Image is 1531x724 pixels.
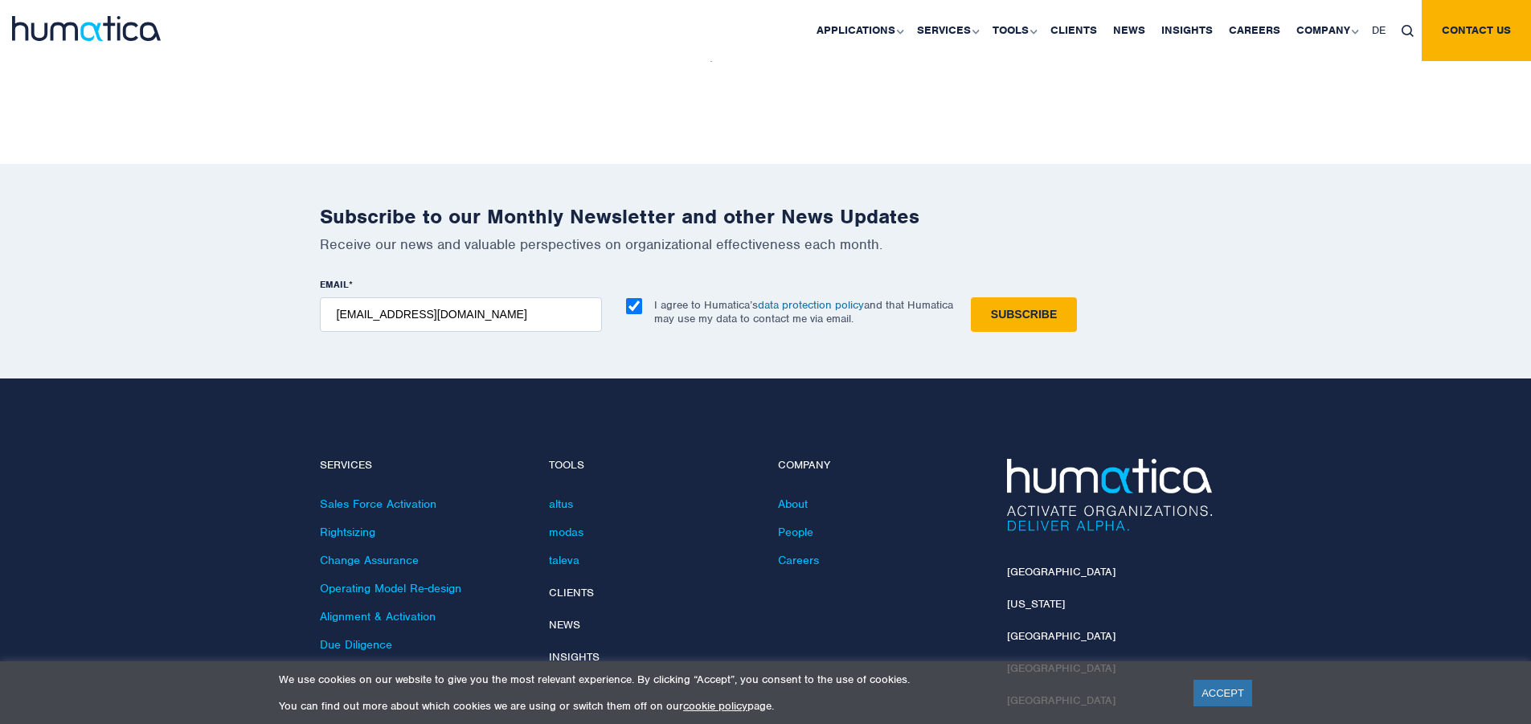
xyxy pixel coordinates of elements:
[1007,459,1212,531] img: Humatica
[320,235,1212,253] p: Receive our news and valuable perspectives on organizational effectiveness each month.
[320,525,375,539] a: Rightsizing
[320,204,1212,229] h2: Subscribe to our Monthly Newsletter and other News Updates
[626,298,642,314] input: I agree to Humatica’sdata protection policyand that Humatica may use my data to contact me via em...
[549,650,600,664] a: Insights
[320,497,436,511] a: Sales Force Activation
[1193,680,1252,706] a: ACCEPT
[279,699,1173,713] p: You can find out more about which cookies we are using or switch them off on our page.
[549,586,594,599] a: Clients
[778,459,983,472] h4: Company
[1402,25,1414,37] img: search_icon
[1372,23,1386,37] span: DE
[320,637,392,652] a: Due Diligence
[320,553,419,567] a: Change Assurance
[778,525,813,539] a: People
[1007,565,1116,579] a: [GEOGRAPHIC_DATA]
[320,297,602,332] input: name@company.com
[320,278,349,291] span: EMAIL
[549,497,573,511] a: altus
[279,673,1173,686] p: We use cookies on our website to give you the most relevant experience. By clicking “Accept”, you...
[320,609,436,624] a: Alignment & Activation
[778,553,819,567] a: Careers
[549,618,580,632] a: News
[549,459,754,472] h4: Tools
[12,16,161,41] img: logo
[1007,597,1065,611] a: [US_STATE]
[758,298,864,312] a: data protection policy
[549,553,579,567] a: taleva
[971,297,1077,332] input: Subscribe
[320,581,461,595] a: Operating Model Re-design
[1007,629,1116,643] a: [GEOGRAPHIC_DATA]
[654,298,953,325] p: I agree to Humatica’s and that Humatica may use my data to contact me via email.
[778,497,808,511] a: About
[549,525,583,539] a: modas
[320,459,525,472] h4: Services
[683,699,747,713] a: cookie policy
